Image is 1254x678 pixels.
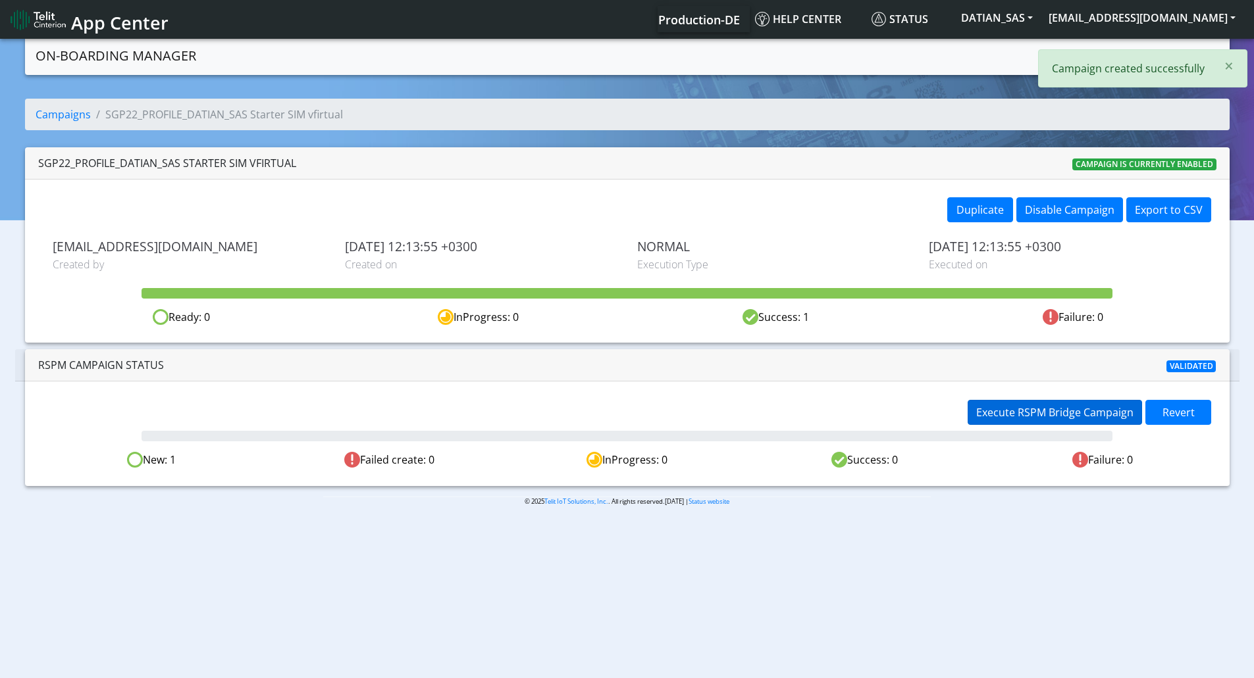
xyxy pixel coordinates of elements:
[36,43,196,69] a: On-Boarding Manager
[127,452,143,468] img: Ready
[637,256,910,272] span: Execution Type
[872,12,886,26] img: status.svg
[153,309,169,325] img: ready.svg
[976,405,1134,420] span: Execute RSPM Bridge Campaign
[1072,158,1216,170] span: Campaign is currently enabled
[746,452,983,468] div: Success: 0
[91,107,343,122] li: SGP22_PROFILE_DATIAN_SAS Starter SIM vfirtual
[983,452,1221,468] div: Failure: 0
[637,239,910,254] span: NORMAL
[1072,452,1088,468] img: Failed
[1041,6,1243,30] button: [EMAIL_ADDRESS][DOMAIN_NAME]
[71,11,169,35] span: App Center
[11,9,66,30] img: logo-telit-cinterion-gw-new.png
[872,12,928,26] span: Status
[929,256,1201,272] span: Executed on
[1163,405,1195,420] span: Revert
[1224,55,1234,76] span: ×
[750,6,866,32] a: Help center
[627,309,924,326] div: Success: 1
[929,239,1201,254] span: [DATE] 12:13:55 +0300
[1043,309,1058,325] img: fail.svg
[1211,50,1247,82] button: Close
[544,497,608,506] a: Telit IoT Solutions, Inc.
[38,155,296,171] div: SGP22_PROFILE_DATIAN_SAS Starter SIM vfirtual
[38,358,164,372] span: RSPM Campaign Status
[866,6,953,32] a: Status
[587,452,602,468] img: In progress
[1052,61,1205,76] p: Campaign created successfully
[11,5,167,34] a: App Center
[1044,41,1114,68] a: Campaigns
[323,496,931,506] p: © 2025 . All rights reserved.[DATE] |
[1166,360,1216,372] span: Validated
[345,239,617,254] span: [DATE] 12:13:55 +0300
[53,256,325,272] span: Created by
[345,256,617,272] span: Created on
[1145,400,1211,425] button: Revert
[508,452,746,468] div: InProgress: 0
[271,452,508,468] div: Failed create: 0
[1114,41,1219,68] a: Create campaign
[330,309,627,326] div: InProgress: 0
[1016,197,1123,222] button: Disable Campaign
[25,99,1230,141] nav: breadcrumb
[33,452,271,468] div: New: 1
[743,309,758,325] img: success.svg
[831,452,847,468] img: Success
[33,309,330,326] div: Ready: 0
[438,309,454,325] img: in-progress.svg
[968,400,1142,425] button: Execute RSPM Bridge Campaign
[658,12,740,28] span: Production-DE
[953,6,1041,30] button: DATIAN_SAS
[53,239,325,254] span: [EMAIL_ADDRESS][DOMAIN_NAME]
[658,6,739,32] a: Your current platform instance
[344,452,360,468] img: Failed
[755,12,841,26] span: Help center
[947,197,1013,222] button: Duplicate
[1126,197,1211,222] button: Export to CSV
[36,107,91,122] a: Campaigns
[689,497,729,506] a: Status website
[755,12,770,26] img: knowledge.svg
[924,309,1221,326] div: Failure: 0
